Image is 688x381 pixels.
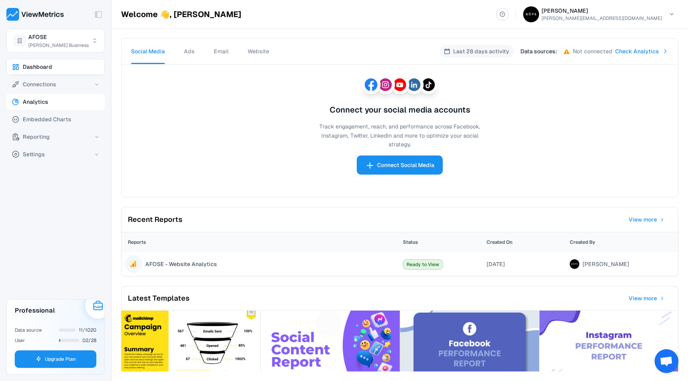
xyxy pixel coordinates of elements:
[214,47,229,55] span: Email
[539,311,678,381] img: Instagram Performance Report
[408,78,420,91] img: LinkedIn
[121,232,400,252] th: Reports
[400,232,483,252] th: Status
[6,59,105,75] button: Dashboard
[128,214,182,225] h2: Recent Reports
[520,47,557,55] p: Data sources :
[615,47,668,56] a: Check Analytics
[453,47,509,55] p: Last 28 days activity
[483,232,567,252] th: Created On
[379,78,392,91] img: Instagram
[567,232,678,252] th: Created By
[6,129,105,145] button: Reporting
[6,8,64,21] img: ViewMetrics's logo with text
[541,15,662,22] p: [PERSON_NAME][EMAIL_ADDRESS][DOMAIN_NAME]
[311,122,489,149] p: Track engagement, reach, and performance across Facebook, Instagram, Twitter, LinkedIn and more t...
[6,111,105,127] button: Embedded Charts
[393,78,406,91] img: YouTube
[570,259,579,269] img: Jeane Bope
[128,292,190,304] h2: Latest Templates
[23,132,50,142] span: Reporting
[6,146,105,162] button: Settings
[523,6,539,22] img: Jeane Bope
[15,337,25,344] span: User
[6,76,105,92] button: Connections
[248,47,269,55] span: Website
[261,311,400,381] img: Social Content Report
[121,311,260,381] img: Mailchimp Campaign Overview
[629,294,657,302] span: View more
[629,216,657,224] span: View more
[573,47,612,55] span: Not connected
[6,94,105,110] button: Analytics
[403,259,443,270] span: Ready to View
[28,42,89,49] span: [PERSON_NAME] Business
[23,97,48,107] span: Analytics
[28,32,47,42] span: AFOSE
[655,349,678,373] a: Open chat
[23,80,56,89] span: Connections
[487,260,564,268] div: [DATE]
[400,311,539,381] img: Facebook + Ads Overview
[184,47,195,55] span: Ads
[541,7,662,15] h6: [PERSON_NAME]
[79,327,96,334] span: 11/1020
[365,78,377,91] img: Facebook
[330,104,470,116] h3: Connect your social media accounts
[422,78,435,91] img: TikTok
[23,115,71,124] span: Embedded Charts
[82,337,96,344] span: 02/28
[15,350,96,368] button: Upgrade Plan
[131,47,165,55] span: Social Media
[15,306,55,315] h3: Professional
[357,156,443,175] button: Connect Social Media
[23,150,45,159] span: Settings
[622,214,672,225] button: View more
[582,260,629,268] span: [PERSON_NAME]
[145,260,217,268] span: AFOSE - Website Analytics
[622,290,672,307] button: View more
[23,62,52,72] span: Dashboard
[121,10,241,19] h1: Welcome 👋, [PERSON_NAME]
[15,327,42,333] span: Data source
